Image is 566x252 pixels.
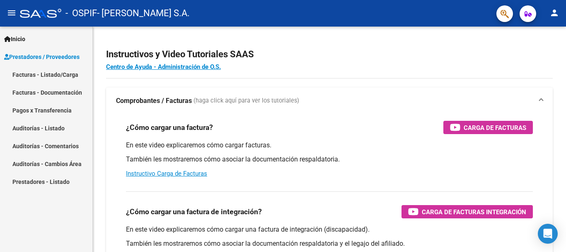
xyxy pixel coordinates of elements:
[126,155,533,164] p: También les mostraremos cómo asociar la documentación respaldatoria.
[126,170,207,177] a: Instructivo Carga de Facturas
[126,122,213,133] h3: ¿Cómo cargar una factura?
[4,34,25,44] span: Inicio
[116,96,192,105] strong: Comprobantes / Facturas
[126,225,533,234] p: En este video explicaremos cómo cargar una factura de integración (discapacidad).
[106,46,553,62] h2: Instructivos y Video Tutoriales SAAS
[422,207,526,217] span: Carga de Facturas Integración
[126,206,262,218] h3: ¿Cómo cargar una factura de integración?
[464,122,526,133] span: Carga de Facturas
[126,239,533,248] p: También les mostraremos cómo asociar la documentación respaldatoria y el legajo del afiliado.
[549,8,559,18] mat-icon: person
[106,88,553,114] mat-expansion-panel-header: Comprobantes / Facturas (haga click aquí para ver los tutoriales)
[7,8,17,18] mat-icon: menu
[194,96,299,105] span: (haga click aquí para ver los tutoriales)
[97,4,190,22] span: - [PERSON_NAME] S.A.
[4,52,80,61] span: Prestadores / Proveedores
[402,205,533,218] button: Carga de Facturas Integración
[126,141,533,150] p: En este video explicaremos cómo cargar facturas.
[538,224,558,244] div: Open Intercom Messenger
[65,4,97,22] span: - OSPIF
[106,63,221,71] a: Centro de Ayuda - Administración de O.S.
[443,121,533,134] button: Carga de Facturas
